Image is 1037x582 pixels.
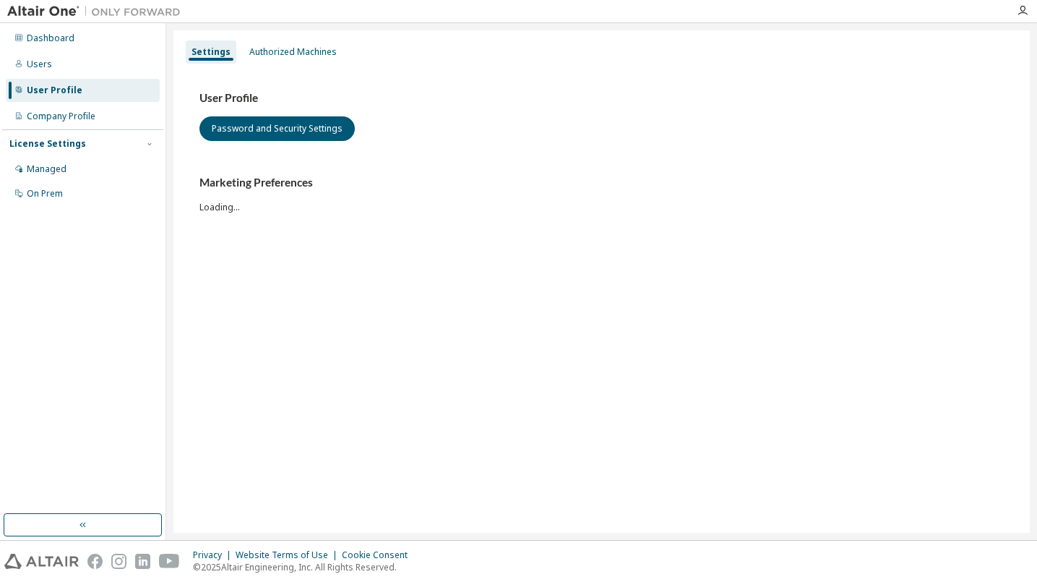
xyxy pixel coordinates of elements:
div: Website Terms of Use [236,549,342,561]
div: Managed [27,163,66,175]
img: Altair One [7,4,188,19]
img: facebook.svg [87,554,103,569]
button: Password and Security Settings [199,116,355,141]
div: Settings [192,46,231,58]
div: Dashboard [27,33,74,44]
img: instagram.svg [111,554,126,569]
div: User Profile [27,85,82,96]
div: On Prem [27,188,63,200]
img: youtube.svg [159,554,180,569]
img: altair_logo.svg [4,554,79,569]
div: Users [27,59,52,70]
div: Company Profile [27,111,95,122]
div: Authorized Machines [249,46,337,58]
div: License Settings [9,138,86,150]
div: Cookie Consent [342,549,416,561]
img: linkedin.svg [135,554,150,569]
div: Privacy [193,549,236,561]
div: Loading... [199,176,1004,213]
h3: Marketing Preferences [199,176,1004,190]
p: © 2025 Altair Engineering, Inc. All Rights Reserved. [193,561,416,573]
h3: User Profile [199,91,1004,106]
